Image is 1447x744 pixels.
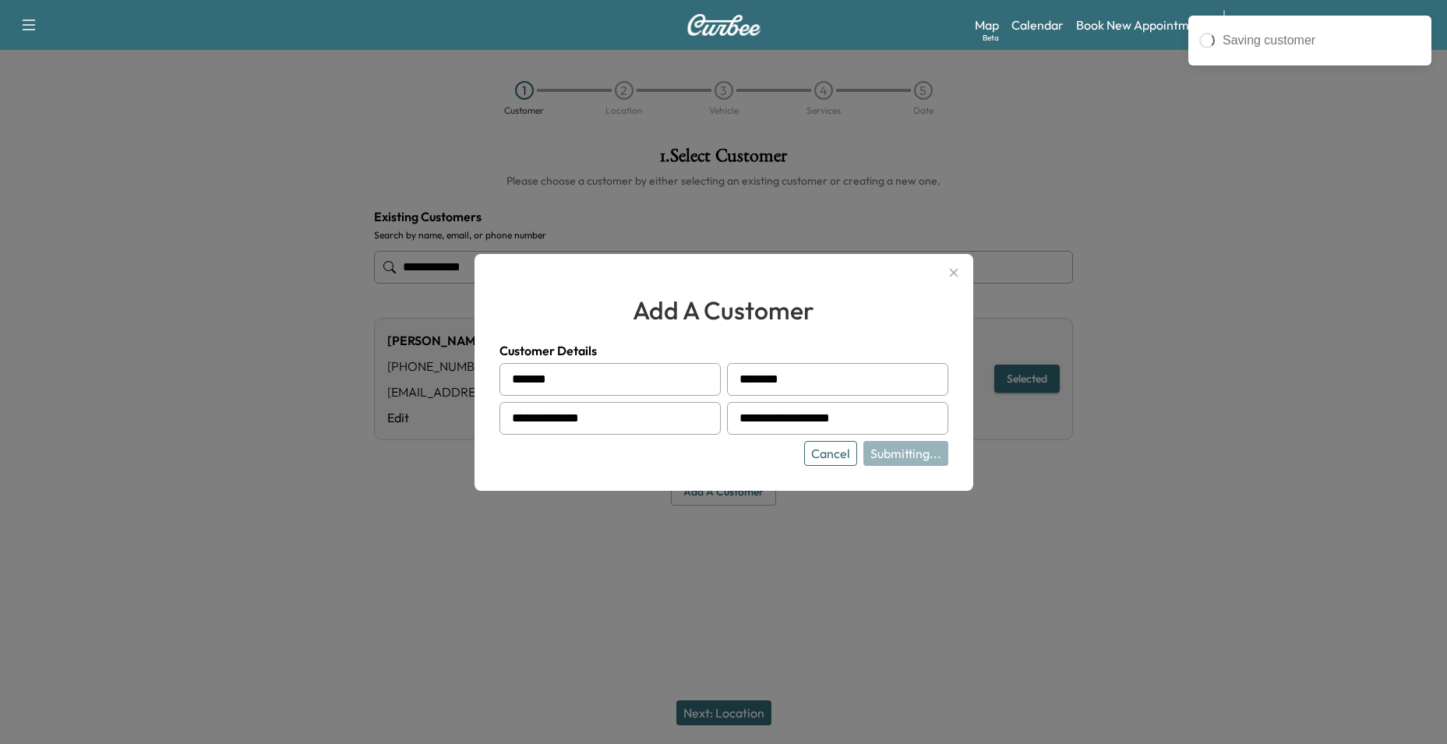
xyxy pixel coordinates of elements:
a: Calendar [1011,16,1064,34]
h4: Customer Details [499,341,948,360]
a: MapBeta [975,16,999,34]
div: Beta [983,32,999,44]
img: Curbee Logo [686,14,761,36]
button: Cancel [804,441,857,466]
h2: add a customer [499,291,948,329]
a: Book New Appointment [1076,16,1208,34]
div: Saving customer [1223,31,1421,50]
